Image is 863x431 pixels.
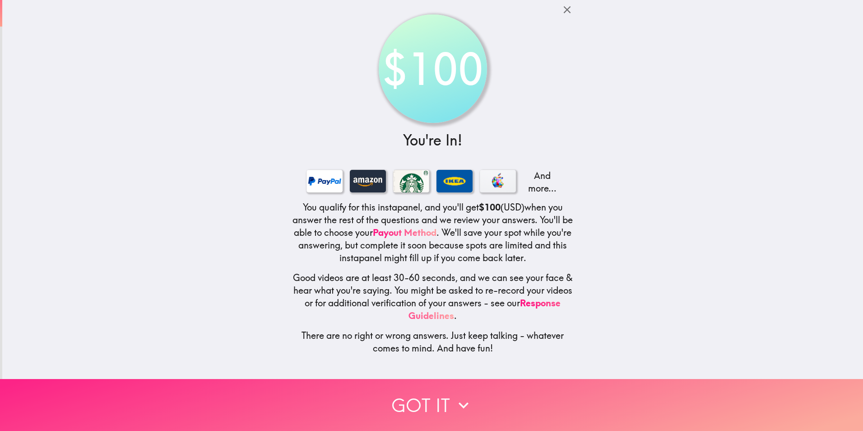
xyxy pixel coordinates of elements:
div: $100 [383,19,483,119]
h5: There are no right or wrong answers. Just keep talking - whatever comes to mind. And have fun! [292,329,574,355]
p: And more... [523,169,559,195]
a: Response Guidelines [408,297,561,321]
h5: Good videos are at least 30-60 seconds, and we can see your face & hear what you're saying. You m... [292,272,574,322]
b: $100 [479,201,501,213]
h5: You qualify for this instapanel, and you'll get (USD) when you answer the rest of the questions a... [292,201,574,264]
h3: You're In! [292,130,574,150]
a: Payout Method [373,227,436,238]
